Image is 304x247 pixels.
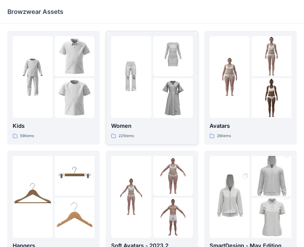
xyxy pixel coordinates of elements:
p: Women [111,122,193,130]
img: folder 2 [153,36,193,76]
p: 59 items [20,133,34,139]
img: folder 3 [153,198,193,238]
img: folder 3 [55,78,95,118]
p: Avatars [210,122,291,130]
img: folder 2 [252,146,292,206]
img: folder 2 [153,156,193,196]
img: folder 1 [111,57,151,97]
p: 221 items [119,133,134,139]
p: 26 items [217,133,231,139]
a: folder 1folder 2folder 3Women221items [106,31,198,144]
img: folder 3 [153,78,193,118]
img: folder 1 [210,57,250,97]
p: Kids [13,122,94,130]
img: folder 2 [252,36,292,76]
img: folder 1 [13,57,53,97]
p: Browzwear Assets [7,7,63,16]
img: folder 2 [55,36,95,76]
img: folder 1 [13,177,53,217]
a: folder 1folder 2folder 3Avatars26items [204,31,297,144]
img: folder 1 [111,177,151,217]
img: folder 1 [210,167,250,227]
img: folder 3 [55,198,95,238]
img: folder 3 [252,78,292,118]
img: folder 2 [55,156,95,196]
a: folder 1folder 2folder 3Kids59items [7,31,100,144]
